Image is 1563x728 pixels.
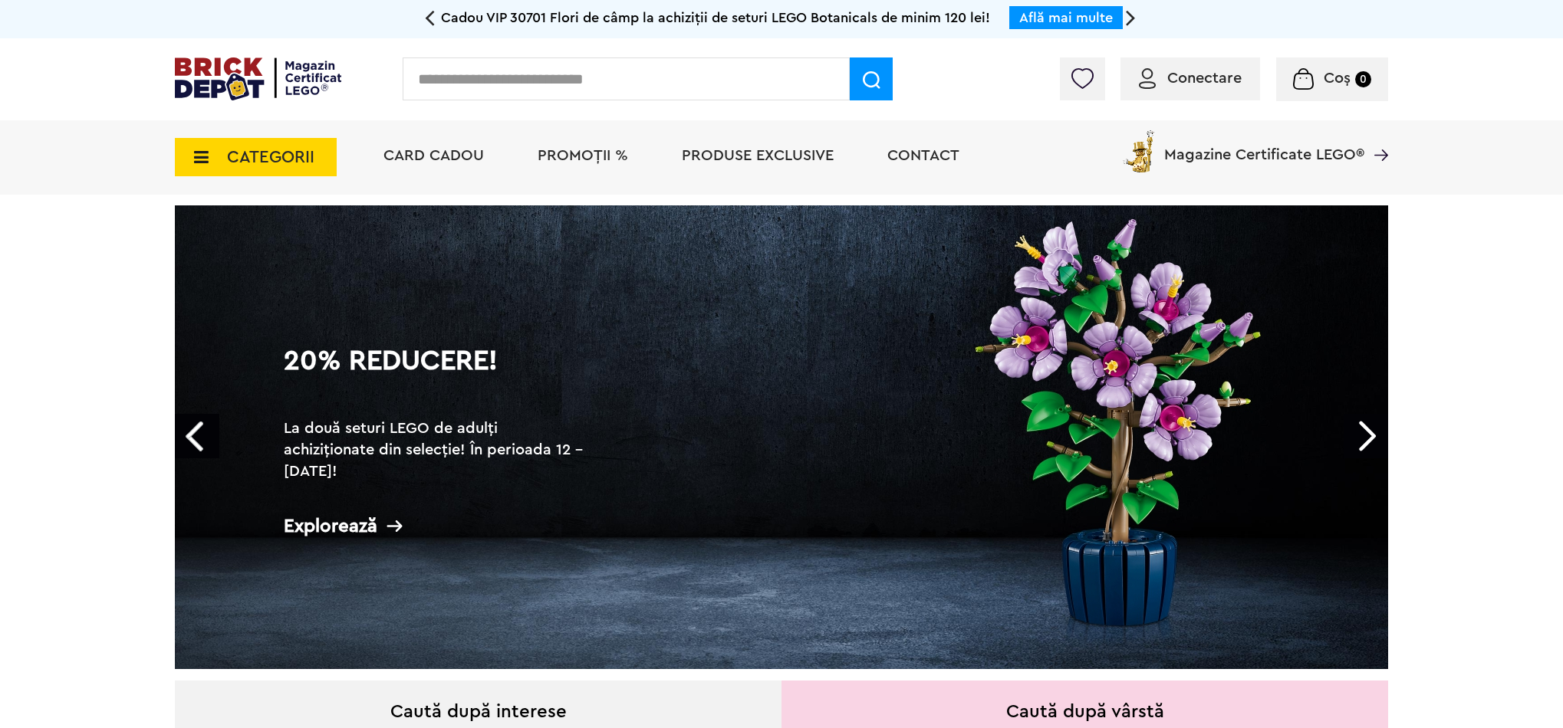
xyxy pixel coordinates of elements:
a: Next [1344,414,1388,458]
a: Conectare [1139,71,1242,86]
span: Coș [1324,71,1351,86]
h1: 20% Reducere! [284,347,591,402]
h2: La două seturi LEGO de adulți achiziționate din selecție! În perioada 12 - [DATE]! [284,418,591,482]
span: Cadou VIP 30701 Flori de câmp la achiziții de seturi LEGO Botanicals de minim 120 lei! [441,11,990,25]
a: Prev [175,414,219,458]
a: Produse exclusive [682,148,834,163]
span: CATEGORII [227,149,314,166]
a: 20% Reducere!La două seturi LEGO de adulți achiziționate din selecție! În perioada 12 - [DATE]!Ex... [175,205,1388,669]
small: 0 [1355,71,1371,87]
div: Explorează [284,516,591,536]
a: Află mai multe [1019,11,1113,25]
a: Magazine Certificate LEGO® [1364,127,1388,143]
a: PROMOȚII % [538,148,628,163]
span: Conectare [1167,71,1242,86]
a: Contact [887,148,959,163]
a: Card Cadou [383,148,484,163]
span: Magazine Certificate LEGO® [1164,127,1364,162]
